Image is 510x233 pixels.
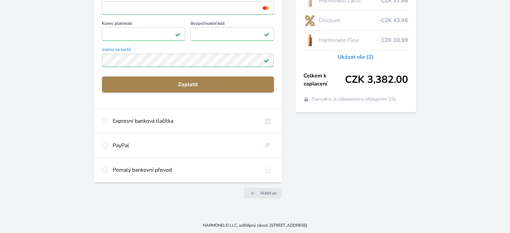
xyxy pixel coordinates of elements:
span: Zaplatit [107,80,268,89]
img: paypal.svg [262,141,274,150]
img: mc [261,5,270,11]
span: CZK 10.99 [381,36,408,44]
button: Zaplatit [102,76,274,93]
img: Platné pole [175,32,180,37]
img: Platné pole [264,58,269,63]
a: Ukázat vše (2) [338,53,374,61]
span: Discount [319,16,379,24]
span: -CZK 43.96 [379,16,408,24]
img: discount-lo.png [303,12,316,29]
iframe: Iframe pro datum vypršení platnosti [105,30,182,39]
span: CZK 3,382.00 [345,74,408,86]
span: Bezpečnostní kód [190,21,274,27]
img: Platné pole [264,32,269,37]
iframe: Iframe pro číslo karty [105,3,271,13]
span: Transakce je zabezpečena připojením SSL [311,96,397,103]
span: Harmonelo Flexi [319,36,381,44]
div: Pomalý bankovní převod [113,166,256,174]
div: Expresní banková tlačítka [113,117,256,125]
input: Jméno na kartěPlatné pole [102,54,274,67]
div: PayPal [113,141,256,150]
img: bankTransfer_IBAN.svg [262,166,274,174]
span: Vrátit se [260,190,277,196]
span: Celkem k zaplacení [303,72,345,88]
a: Vrátit se [244,188,282,198]
iframe: Iframe pro bezpečnostní kód [193,30,271,39]
img: onlineBanking_CZ.svg [262,117,274,125]
span: Jméno na kartě [102,48,274,54]
span: Konec platnosti [102,21,185,27]
img: CLEAN_FLEXI_se_stinem_x-hi_(1)-lo.jpg [303,32,316,49]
